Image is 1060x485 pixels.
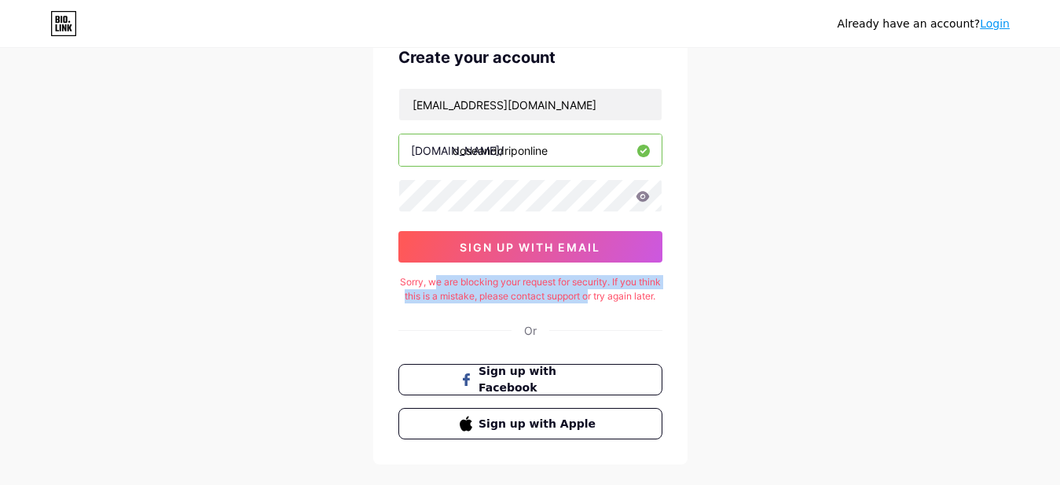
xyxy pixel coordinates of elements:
[398,231,662,263] button: sign up with email
[479,363,600,396] span: Sign up with Facebook
[838,16,1010,32] div: Already have an account?
[524,322,537,339] div: Or
[399,89,662,120] input: Email
[980,17,1010,30] a: Login
[398,408,662,439] button: Sign up with Apple
[479,416,600,432] span: Sign up with Apple
[460,241,600,254] span: sign up with email
[398,364,662,395] button: Sign up with Facebook
[398,275,662,303] div: Sorry, we are blocking your request for security. If you think this is a mistake, please contact ...
[399,134,662,166] input: username
[411,142,504,159] div: [DOMAIN_NAME]/
[398,46,662,69] div: Create your account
